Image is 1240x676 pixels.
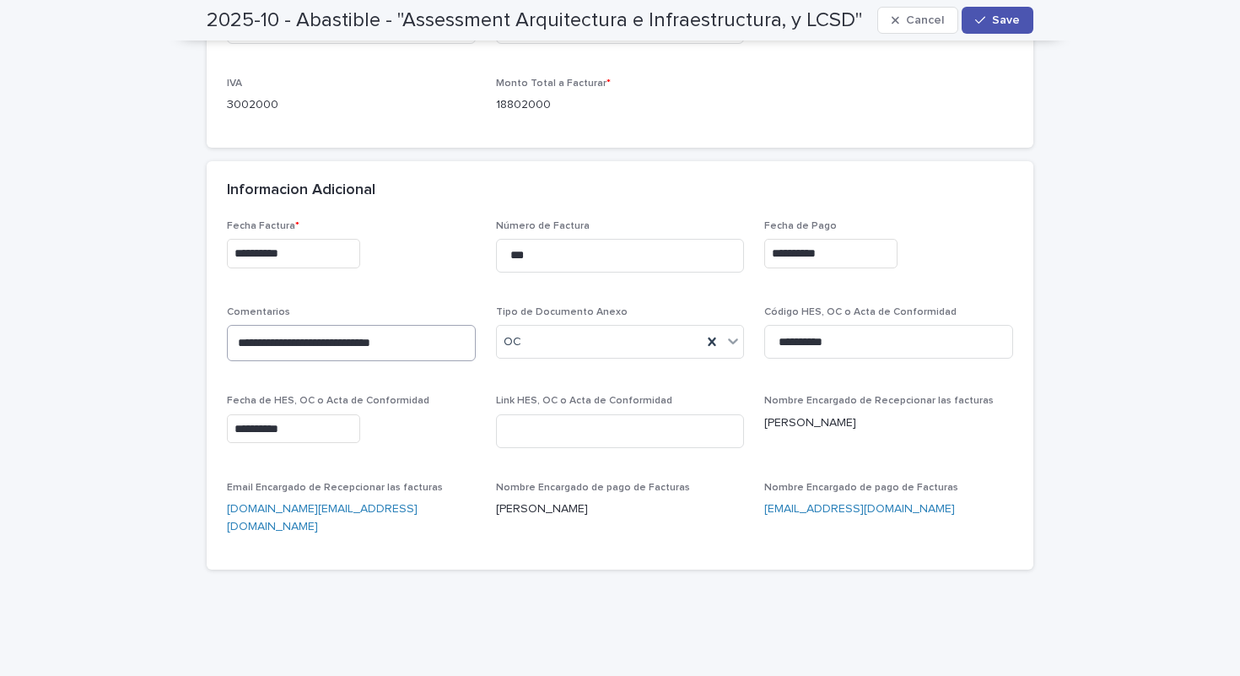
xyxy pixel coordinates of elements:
[496,307,628,317] span: Tipo de Documento Anexo
[764,221,837,231] span: Fecha de Pago
[227,503,418,533] a: [DOMAIN_NAME][EMAIL_ADDRESS][DOMAIN_NAME]
[496,396,672,406] span: Link HES, OC o Acta de Conformidad
[906,14,944,26] span: Cancel
[227,483,443,493] span: Email Encargado de Recepcionar las facturas
[504,333,521,351] span: OC
[764,396,994,406] span: Nombre Encargado de Recepcionar las facturas
[227,78,242,89] span: IVA
[764,503,955,515] a: [EMAIL_ADDRESS][DOMAIN_NAME]
[764,483,958,493] span: Nombre Encargado de pago de Facturas
[496,78,611,89] span: Monto Total a Facturar
[992,14,1020,26] span: Save
[764,414,1013,432] p: [PERSON_NAME]
[764,307,957,317] span: Código HES, OC o Acta de Conformidad
[227,96,476,114] p: 3002000
[227,181,375,200] h2: Informacion Adicional
[207,8,862,33] h2: 2025-10 - Abastible - "Assessment Arquitectura e Infraestructura, y LCSD"
[496,500,745,518] p: [PERSON_NAME]
[877,7,958,34] button: Cancel
[227,221,299,231] span: Fecha Factura
[496,483,690,493] span: Nombre Encargado de pago de Facturas
[227,396,429,406] span: Fecha de HES, OC o Acta de Conformidad
[496,96,745,114] p: 18802000
[227,307,290,317] span: Comentarios
[962,7,1033,34] button: Save
[496,221,590,231] span: Número de Factura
